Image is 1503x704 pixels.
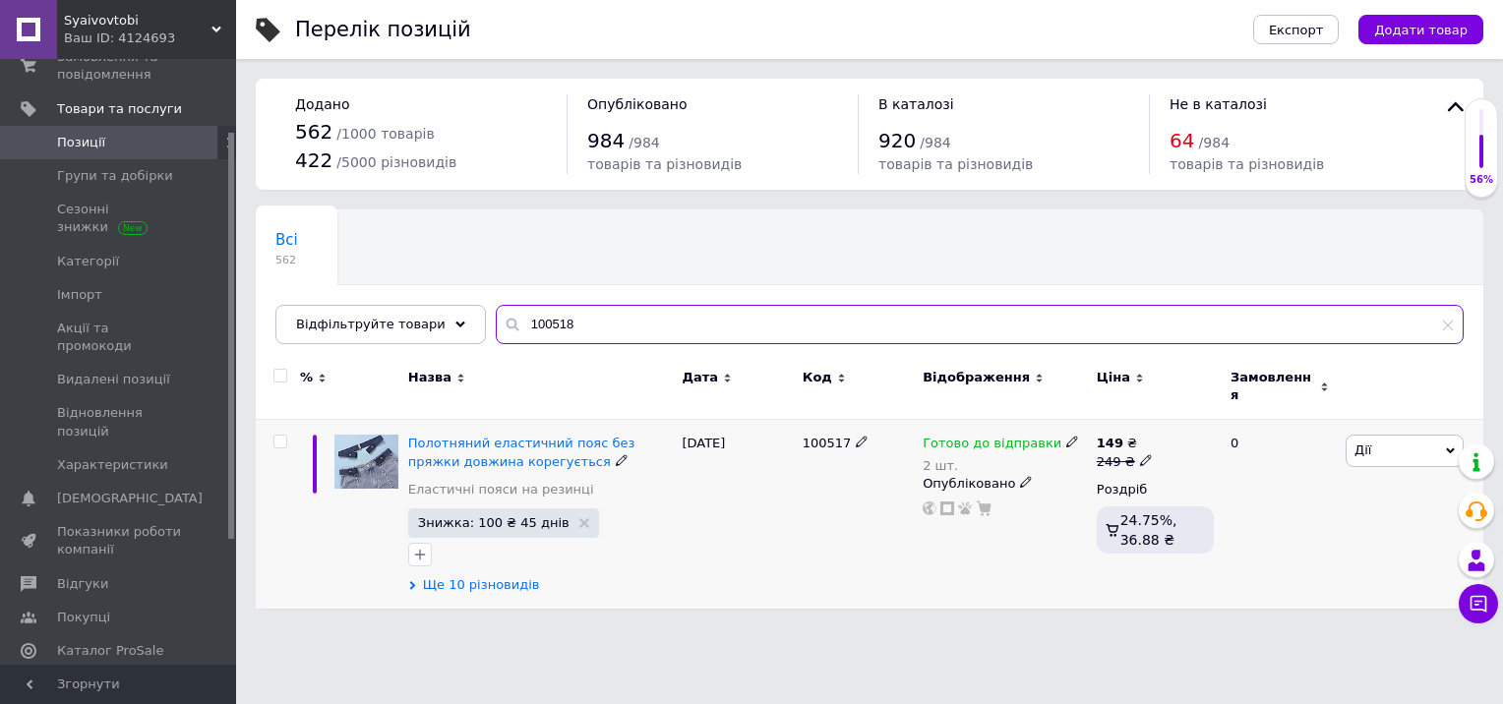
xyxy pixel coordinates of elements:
[920,135,950,150] span: / 984
[1097,436,1123,450] b: 149
[57,490,203,507] span: [DEMOGRAPHIC_DATA]
[418,516,570,529] span: Знижка: 100 ₴ 45 днів
[334,435,398,489] img: Полотняный эластичный пояс без пряжки длина корректируется
[1354,442,1371,457] span: Дії
[57,404,182,440] span: Відновлення позицій
[923,436,1061,456] span: Готово до відправки
[57,201,182,236] span: Сезонні знижки
[408,481,594,499] a: Еластичні пояси на резинці
[1097,369,1130,386] span: Ціна
[300,369,313,386] span: %
[57,575,108,593] span: Відгуки
[1231,369,1315,404] span: Замовлення
[629,135,659,150] span: / 984
[408,369,451,386] span: Назва
[1097,453,1153,471] div: 249 ₴
[1459,584,1498,623] button: Чат з покупцем
[336,126,434,142] span: / 1000 товарів
[1358,15,1483,44] button: Додати товар
[1170,129,1194,152] span: 64
[923,458,1079,473] div: 2 шт.
[496,305,1464,344] input: Пошук по назві позиції, артикулу і пошуковим запитам
[295,120,332,144] span: 562
[296,317,446,331] span: Відфільтруйте товари
[57,523,182,558] span: Показники роботи компанії
[57,253,119,270] span: Категорії
[64,12,211,29] span: Syaivovtobi
[1199,135,1230,150] span: / 984
[587,129,625,152] span: 984
[295,148,332,172] span: 422
[1170,96,1267,112] span: Не в каталозі
[1120,512,1177,548] span: 24.75%, 36.88 ₴
[803,369,832,386] span: Код
[1374,23,1468,37] span: Додати товар
[57,134,105,151] span: Позиції
[677,420,797,609] div: [DATE]
[878,156,1033,172] span: товарів та різновидів
[275,231,298,249] span: Всі
[57,456,168,474] span: Характеристики
[57,100,182,118] span: Товари та послуги
[57,167,173,185] span: Групи та добірки
[57,48,182,84] span: Замовлення та повідомлення
[1466,173,1497,187] div: 56%
[682,369,718,386] span: Дата
[336,154,456,170] span: / 5000 різновидів
[57,371,170,388] span: Видалені позиції
[57,286,102,304] span: Імпорт
[57,642,163,660] span: Каталог ProSale
[1219,420,1341,609] div: 0
[57,320,182,355] span: Акції та промокоди
[1097,435,1153,452] div: ₴
[803,436,852,450] span: 100517
[923,475,1087,493] div: Опубліковано
[275,253,298,267] span: 562
[423,576,540,594] span: Ще 10 різновидів
[1253,15,1340,44] button: Експорт
[587,96,688,112] span: Опубліковано
[1170,156,1324,172] span: товарів та різновидів
[878,96,954,112] span: В каталозі
[923,369,1030,386] span: Відображення
[1269,23,1324,37] span: Експорт
[64,29,236,47] div: Ваш ID: 4124693
[587,156,742,172] span: товарів та різновидів
[878,129,916,152] span: 920
[1097,481,1214,499] div: Роздріб
[57,609,110,626] span: Покупці
[295,20,471,40] div: Перелік позицій
[295,96,349,112] span: Додано
[408,436,635,468] a: Полотняний еластичний пояс без пряжки довжина корегується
